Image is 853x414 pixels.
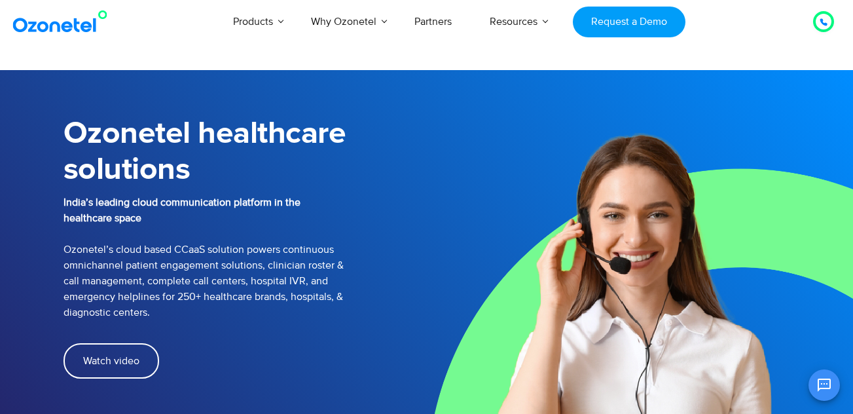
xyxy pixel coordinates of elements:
[64,195,427,320] p: Ozonetel’s cloud based CCaaS solution powers continuous omnichannel patient engagement solutions,...
[64,196,300,225] b: India’s leading cloud communication platform in the healthcare space
[83,356,139,366] span: Watch video
[573,7,685,37] a: Request a Demo
[64,116,427,188] h1: Ozonetel healthcare solutions
[808,369,840,401] button: Open chat
[64,343,159,379] a: Watch video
